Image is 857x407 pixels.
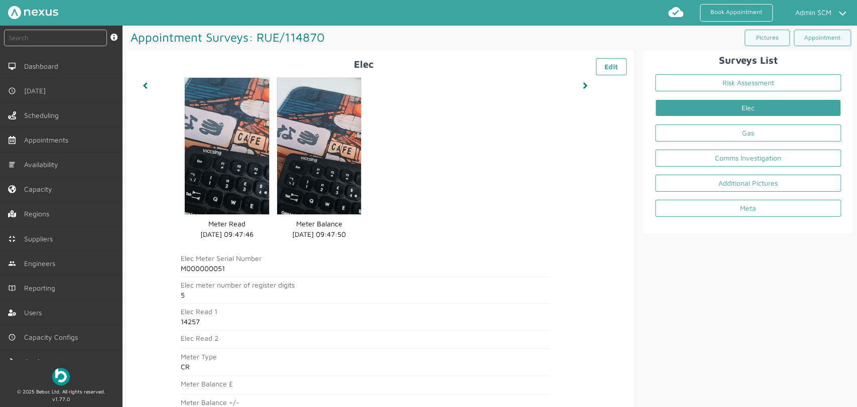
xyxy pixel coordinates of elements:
span: Configurations [24,358,74,366]
span: Appointments [24,136,72,144]
span: Regions [24,210,53,218]
img: appointments-left-menu.svg [8,136,16,144]
h2: CR [181,363,550,371]
a: Pictures [745,30,790,46]
img: md-list.svg [8,161,16,169]
img: si_elec_meter_read_image.png [185,78,269,214]
h2: 5 [181,291,550,299]
dd: Meter Read [185,218,269,229]
span: Scheduling [24,111,63,119]
a: Meta [655,200,841,217]
h2: Elec Read 2 [181,334,550,342]
img: scheduling-left-menu.svg [8,111,16,119]
span: Capacity Configs [24,333,82,341]
h2: Elec ️️️ [135,58,627,70]
a: Edit [596,58,627,75]
input: Search by: Ref, PostCode, MPAN, MPRN, Account, Customer [4,30,107,46]
img: md-desktop.svg [8,62,16,70]
img: md-contract.svg [8,235,16,243]
a: Gas [655,124,841,142]
a: Elec [655,99,841,116]
img: md-cloud-done.svg [668,4,684,20]
img: capacity-left-menu.svg [8,185,16,193]
span: Capacity [24,185,56,193]
img: Beboc Logo [52,368,70,385]
span: Engineers [24,259,59,267]
img: regions.left-menu.svg [8,210,16,218]
h2: Meter Type [181,353,550,361]
img: md-time.svg [8,333,16,341]
img: md-book.svg [8,284,16,292]
span: [DATE] [24,87,50,95]
dd: [DATE] 09:47:50 [277,229,361,239]
img: user-left-menu.svg [8,309,16,317]
a: Additional Pictures [655,175,841,192]
a: Comms Investigation [655,150,841,167]
span: Availability [24,161,62,169]
h2: 14257 [181,318,550,326]
img: md-build.svg [8,358,16,366]
a: Book Appointment [700,4,773,22]
h2: Elec Read 1 [181,308,550,316]
span: Dashboard [24,62,62,70]
img: md-time.svg [8,87,16,95]
h2: Meter Balance +/- [181,398,550,406]
h2: M000000051 [181,264,550,273]
dd: [DATE] 09:47:46 [185,229,269,239]
span: Reporting [24,284,59,292]
h2: Surveys List [647,54,849,66]
img: Nexus [8,6,58,19]
img: md-people.svg [8,259,16,267]
img: si_elec_meter_balance_image.png [277,78,361,214]
a: Risk Assessment [655,74,841,91]
h2: Meter Balance £ [181,380,550,388]
h2: Elec Meter Serial Number [181,254,550,262]
span: Users [24,309,46,317]
h2: Elec meter number of register digits [181,281,550,289]
dd: Meter Balance [277,218,361,229]
h1: Appointment Surveys: RUE/114870 ️️️ [127,26,490,49]
span: Suppliers [24,235,57,243]
a: Appointment [794,30,851,46]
